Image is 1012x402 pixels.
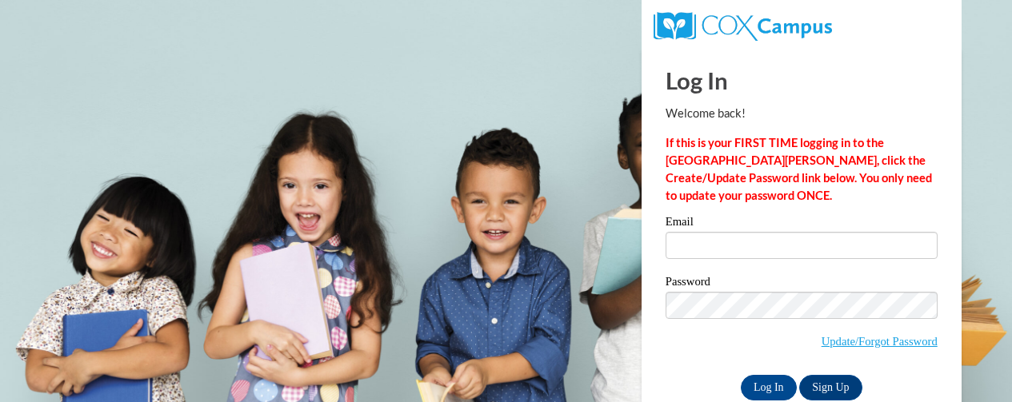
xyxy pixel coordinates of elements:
[799,375,862,400] a: Sign Up
[654,18,832,32] a: COX Campus
[666,216,938,232] label: Email
[822,335,938,348] a: Update/Forgot Password
[741,375,797,400] input: Log In
[666,136,932,202] strong: If this is your FIRST TIME logging in to the [GEOGRAPHIC_DATA][PERSON_NAME], click the Create/Upd...
[654,12,832,41] img: COX Campus
[666,276,938,292] label: Password
[666,105,938,122] p: Welcome back!
[666,64,938,97] h1: Log In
